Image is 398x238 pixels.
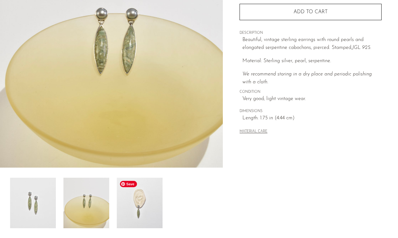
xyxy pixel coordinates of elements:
img: Pearl Serpentine Earrings [117,178,163,228]
span: CONDITION [240,89,382,95]
span: Save [120,181,137,187]
span: DESCRIPTION [240,30,382,36]
p: Beautiful, vintage sterling earrings with round pearls and elongated serpentine cabochons, pierce... [242,36,382,52]
img: Pearl Serpentine Earrings [63,178,109,228]
em: JGL 925. [352,45,371,50]
span: Add to cart [294,9,328,15]
i: We recommend storing in a dry place and periodic polishing with a cloth. [242,72,372,85]
img: Pearl Serpentine Earrings [10,178,56,228]
span: Length: 1.75 in (4.44 cm) [242,114,382,122]
button: MATERIAL CARE [240,129,267,134]
p: Material: Sterling silver, pearl, serpentine. [242,57,382,65]
span: DIMENSIONS [240,109,382,114]
span: Very good; light vintage wear. [242,95,382,103]
button: Add to cart [240,4,382,20]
